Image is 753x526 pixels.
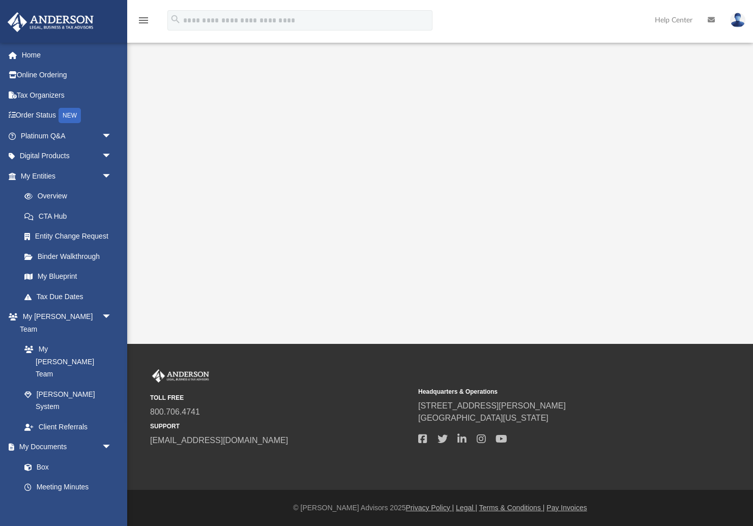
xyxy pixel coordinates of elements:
a: Home [7,45,127,65]
img: User Pic [730,13,745,27]
a: CTA Hub [14,206,127,226]
a: Digital Productsarrow_drop_down [7,146,127,166]
a: menu [137,19,150,26]
img: Anderson Advisors Platinum Portal [5,12,97,32]
small: TOLL FREE [150,393,411,402]
a: Online Ordering [7,65,127,85]
span: arrow_drop_down [102,166,122,187]
a: Overview [14,186,127,207]
a: Privacy Policy | [406,504,454,512]
a: My [PERSON_NAME] Teamarrow_drop_down [7,307,122,339]
a: Binder Walkthrough [14,246,127,267]
a: Tax Organizers [7,85,127,105]
a: 800.706.4741 [150,407,200,416]
a: Meeting Minutes [14,477,122,498]
a: Pay Invoices [546,504,587,512]
a: [STREET_ADDRESS][PERSON_NAME] [418,401,566,410]
i: menu [137,14,150,26]
a: [GEOGRAPHIC_DATA][US_STATE] [418,414,548,422]
a: Box [14,457,117,477]
small: Headquarters & Operations [418,387,679,396]
a: Entity Change Request [14,226,127,247]
a: [PERSON_NAME] System [14,384,122,417]
i: search [170,14,181,25]
a: My Entitiesarrow_drop_down [7,166,127,186]
a: Terms & Conditions | [479,504,545,512]
a: Client Referrals [14,417,122,437]
a: Order StatusNEW [7,105,127,126]
div: © [PERSON_NAME] Advisors 2025 [127,503,753,513]
a: My Blueprint [14,267,122,287]
a: Platinum Q&Aarrow_drop_down [7,126,127,146]
a: My [PERSON_NAME] Team [14,339,117,385]
span: arrow_drop_down [102,307,122,328]
span: arrow_drop_down [102,126,122,147]
a: Legal | [456,504,477,512]
small: SUPPORT [150,422,411,431]
div: NEW [59,108,81,123]
img: Anderson Advisors Platinum Portal [150,369,211,383]
span: arrow_drop_down [102,437,122,458]
a: My Documentsarrow_drop_down [7,437,122,457]
a: Tax Due Dates [14,286,127,307]
a: [EMAIL_ADDRESS][DOMAIN_NAME] [150,436,288,445]
span: arrow_drop_down [102,146,122,167]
